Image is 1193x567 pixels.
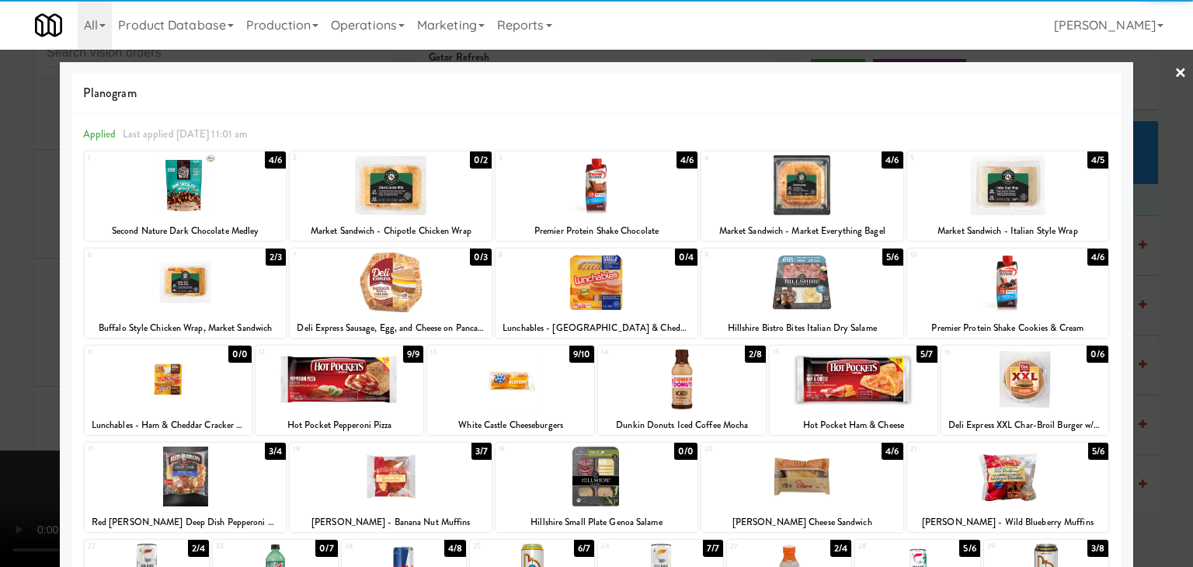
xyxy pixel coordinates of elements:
[1087,151,1108,169] div: 4/5
[601,346,682,359] div: 14
[85,151,287,241] div: 14/6Second Nature Dark Chocolate Medley
[770,346,937,435] div: 155/7Hot Pocket Ham & Cheese
[345,540,404,553] div: 24
[290,221,492,241] div: Market Sandwich - Chipotle Chicken Wrap
[496,249,697,338] div: 80/4Lunchables - [GEOGRAPHIC_DATA] & Cheddar w/Crackers
[701,151,903,241] div: 44/6Market Sandwich - Market Everything Bagel
[292,513,489,532] div: [PERSON_NAME] - Banana Nut Muffins
[745,346,766,363] div: 2/8
[88,540,147,553] div: 22
[882,151,903,169] div: 4/6
[293,151,391,165] div: 2
[216,540,275,553] div: 23
[83,82,1110,105] span: Planogram
[430,416,593,435] div: White Castle Cheeseburgers
[1174,50,1187,98] a: ×
[910,318,1107,338] div: Premier Protein Shake Cookies & Cream
[704,318,901,338] div: Hillshire Bistro Bites Italian Dry Salame
[907,221,1109,241] div: Market Sandwich - Italian Style Wrap
[703,540,723,557] div: 7/7
[290,151,492,241] div: 20/2Market Sandwich - Chipotle Chicken Wrap
[498,221,695,241] div: Premier Protein Shake Chocolate
[601,540,660,553] div: 26
[910,513,1107,532] div: [PERSON_NAME] - Wild Blueberry Muffins
[675,249,697,266] div: 0/4
[88,249,186,262] div: 6
[496,513,697,532] div: Hillshire Small Plate Genoa Salame
[83,127,117,141] span: Applied
[907,249,1109,338] div: 104/6Premier Protein Shake Cookies & Cream
[701,443,903,532] div: 204/6[PERSON_NAME] Cheese Sandwich
[730,540,789,553] div: 27
[471,443,492,460] div: 3/7
[944,346,1025,359] div: 16
[499,249,596,262] div: 8
[470,151,492,169] div: 0/2
[470,249,492,266] div: 0/3
[85,318,287,338] div: Buffalo Style Chicken Wrap, Market Sandwich
[569,346,594,363] div: 9/10
[292,318,489,338] div: Deli Express Sausage, Egg, and Cheese on Pancake Sandwich
[293,249,391,262] div: 7
[941,346,1109,435] div: 160/6Deli Express XXL Char-Broil Burger w/ Cheese
[473,540,532,553] div: 25
[498,318,695,338] div: Lunchables - [GEOGRAPHIC_DATA] & Cheddar w/Crackers
[188,540,209,557] div: 2/4
[85,416,252,435] div: Lunchables - Ham & Cheddar Cracker Stacker
[907,151,1109,241] div: 54/5Market Sandwich - Italian Style Wrap
[882,443,903,460] div: 4/6
[35,12,62,39] img: Micromart
[959,540,979,557] div: 5/6
[265,443,286,460] div: 3/4
[85,346,252,435] div: 110/0Lunchables - Ham & Cheddar Cracker Stacker
[600,416,763,435] div: Dunkin Donuts Iced Coffee Mocha
[910,249,1008,262] div: 10
[704,513,901,532] div: [PERSON_NAME] Cheese Sandwich
[228,346,252,363] div: 0/0
[773,346,854,359] div: 15
[704,443,802,456] div: 20
[1087,540,1108,557] div: 3/8
[496,221,697,241] div: Premier Protein Shake Chocolate
[85,221,287,241] div: Second Nature Dark Chocolate Medley
[907,443,1109,532] div: 215/6[PERSON_NAME] - Wild Blueberry Muffins
[427,416,595,435] div: White Castle Cheeseburgers
[907,513,1109,532] div: [PERSON_NAME] - Wild Blueberry Muffins
[987,540,1046,553] div: 29
[882,249,903,266] div: 5/6
[499,151,596,165] div: 3
[498,513,695,532] div: Hillshire Small Plate Genoa Salame
[772,416,935,435] div: Hot Pocket Ham & Cheese
[598,416,766,435] div: Dunkin Donuts Iced Coffee Mocha
[88,346,169,359] div: 11
[676,151,697,169] div: 4/6
[290,443,492,532] div: 183/7[PERSON_NAME] - Banana Nut Muffins
[858,540,917,553] div: 28
[770,416,937,435] div: Hot Pocket Ham & Cheese
[88,443,186,456] div: 17
[290,513,492,532] div: [PERSON_NAME] - Banana Nut Muffins
[701,249,903,338] div: 95/6Hillshire Bistro Bites Italian Dry Salame
[1087,346,1108,363] div: 0/6
[259,346,339,359] div: 12
[290,249,492,338] div: 70/3Deli Express Sausage, Egg, and Cheese on Pancake Sandwich
[496,318,697,338] div: Lunchables - [GEOGRAPHIC_DATA] & Cheddar w/Crackers
[704,249,802,262] div: 9
[598,346,766,435] div: 142/8Dunkin Donuts Iced Coffee Mocha
[830,540,851,557] div: 2/4
[496,151,697,241] div: 34/6Premier Protein Shake Chocolate
[87,416,250,435] div: Lunchables - Ham & Cheddar Cracker Stacker
[87,221,284,241] div: Second Nature Dark Chocolate Medley
[290,318,492,338] div: Deli Express Sausage, Egg, and Cheese on Pancake Sandwich
[1088,443,1108,460] div: 5/6
[574,540,594,557] div: 6/7
[701,513,903,532] div: [PERSON_NAME] Cheese Sandwich
[701,318,903,338] div: Hillshire Bistro Bites Italian Dry Salame
[85,443,287,532] div: 173/4Red [PERSON_NAME] Deep Dish Pepperoni Pizza
[910,151,1008,165] div: 5
[427,346,595,435] div: 139/10White Castle Cheeseburgers
[258,416,421,435] div: Hot Pocket Pepperoni Pizza
[256,416,423,435] div: Hot Pocket Pepperoni Pizza
[910,443,1008,456] div: 21
[444,540,466,557] div: 4/8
